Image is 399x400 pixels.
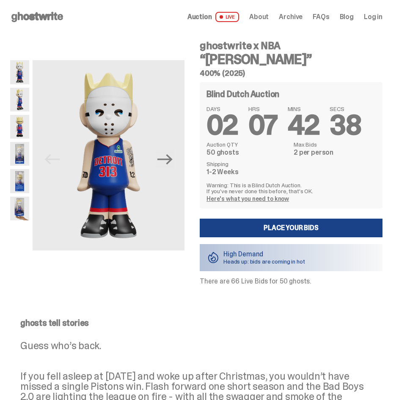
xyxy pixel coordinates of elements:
a: Auction LIVE [187,12,239,22]
dt: Auction QTY [206,142,289,147]
a: Blog [340,14,354,20]
span: SECS [330,106,361,112]
span: Auction [187,14,212,20]
button: Next [156,150,174,169]
dd: 2 per person [294,149,376,156]
p: ghosts tell stories [20,319,372,327]
p: High Demand [223,251,305,258]
img: Copy%20of%20Eminem_NBA_400_1.png [33,60,184,250]
dt: Max Bids [294,142,376,147]
a: Place your Bids [200,219,382,237]
a: Here's what you need to know [206,195,289,203]
a: Archive [279,14,303,20]
span: MINS [288,106,320,112]
h5: 400% (2025) [200,69,382,77]
img: Eminem_NBA_400_12.png [10,142,29,166]
dd: 50 ghosts [206,149,289,156]
p: Warning: This is a Blind Dutch Auction. If you’ve never done this before, that’s OK. [206,182,376,194]
a: About [249,14,269,20]
dt: Shipping [206,161,289,167]
h3: “[PERSON_NAME]” [200,53,382,66]
p: Heads up: bids are coming in hot [223,258,305,264]
h4: Blind Dutch Auction [206,90,279,98]
p: There are 66 Live Bids for 50 ghosts. [200,278,382,285]
span: 07 [248,108,278,143]
a: FAQs [313,14,329,20]
span: 02 [206,108,238,143]
span: HRS [248,106,278,112]
img: Eminem_NBA_400_13.png [10,169,29,193]
a: Log in [364,14,382,20]
img: eminem%20scale.png [10,197,29,220]
span: 42 [288,108,320,143]
img: Copy%20of%20Eminem_NBA_400_6.png [10,115,29,139]
img: Copy%20of%20Eminem_NBA_400_1.png [10,60,29,84]
span: LIVE [215,12,239,22]
dd: 1-2 Weeks [206,169,289,175]
span: DAYS [206,106,238,112]
h4: ghostwrite x NBA [200,41,382,51]
img: Copy%20of%20Eminem_NBA_400_3.png [10,88,29,111]
span: 38 [330,108,361,143]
